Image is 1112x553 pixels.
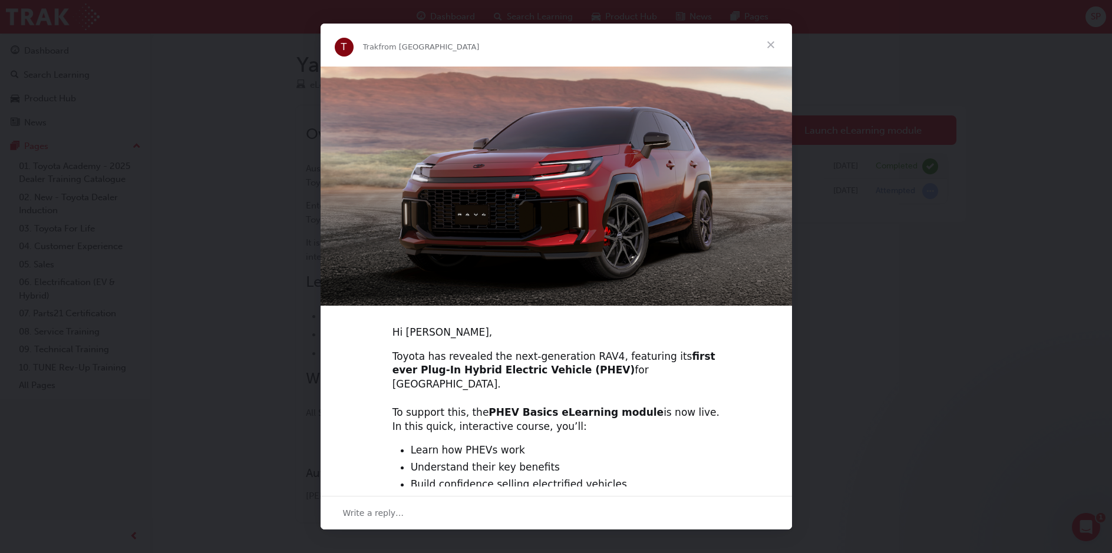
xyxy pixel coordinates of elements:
span: Trak [363,42,379,51]
span: Close [750,24,792,66]
div: Open conversation and reply [321,496,792,529]
div: Toyota has revealed the next-generation RAV4, featuring its for [GEOGRAPHIC_DATA]. ​ To support t... [392,350,720,434]
div: Hi [PERSON_NAME], [392,326,720,340]
li: Build confidence selling electrified vehicles [411,478,720,492]
li: Learn how PHEVs work [411,443,720,458]
li: Understand their key benefits [411,461,720,475]
div: Profile image for Trak [335,38,354,57]
span: from [GEOGRAPHIC_DATA] [378,42,479,51]
span: Write a reply… [343,505,404,521]
b: PHEV Basics eLearning module [489,406,664,418]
